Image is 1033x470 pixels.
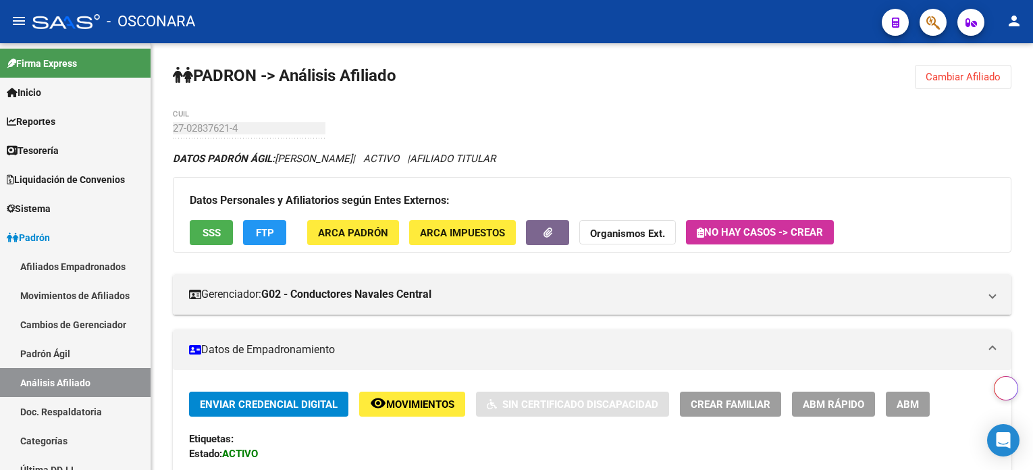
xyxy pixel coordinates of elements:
[420,227,505,239] span: ARCA Impuestos
[261,287,431,302] strong: G02 - Conductores Navales Central
[11,13,27,29] mat-icon: menu
[173,66,396,85] strong: PADRON -> Análisis Afiliado
[203,227,221,239] span: SSS
[107,7,195,36] span: - OSCONARA
[189,287,979,302] mat-panel-title: Gerenciador:
[803,398,864,411] span: ABM Rápido
[7,201,51,216] span: Sistema
[409,220,516,245] button: ARCA Impuestos
[243,220,286,245] button: FTP
[897,398,919,411] span: ABM
[410,153,496,165] span: AFILIADO TITULAR
[318,227,388,239] span: ARCA Padrón
[173,330,1011,370] mat-expansion-panel-header: Datos de Empadronamiento
[476,392,669,417] button: Sin Certificado Discapacidad
[189,392,348,417] button: Enviar Credencial Digital
[386,398,454,411] span: Movimientos
[256,227,274,239] span: FTP
[697,226,823,238] span: No hay casos -> Crear
[7,56,77,71] span: Firma Express
[7,143,59,158] span: Tesorería
[359,392,465,417] button: Movimientos
[370,395,386,411] mat-icon: remove_red_eye
[189,433,234,445] strong: Etiquetas:
[189,342,979,357] mat-panel-title: Datos de Empadronamiento
[792,392,875,417] button: ABM Rápido
[7,230,50,245] span: Padrón
[502,398,658,411] span: Sin Certificado Discapacidad
[886,392,930,417] button: ABM
[7,85,41,100] span: Inicio
[680,392,781,417] button: Crear Familiar
[173,153,496,165] i: | ACTIVO |
[200,398,338,411] span: Enviar Credencial Digital
[222,448,258,460] strong: ACTIVO
[7,172,125,187] span: Liquidación de Convenios
[686,220,834,244] button: No hay casos -> Crear
[579,220,676,245] button: Organismos Ext.
[173,153,352,165] span: [PERSON_NAME]
[915,65,1011,89] button: Cambiar Afiliado
[691,398,770,411] span: Crear Familiar
[190,191,995,210] h3: Datos Personales y Afiliatorios según Entes Externos:
[7,114,55,129] span: Reportes
[190,220,233,245] button: SSS
[189,448,222,460] strong: Estado:
[173,153,275,165] strong: DATOS PADRÓN ÁGIL:
[987,424,1019,456] div: Open Intercom Messenger
[926,71,1001,83] span: Cambiar Afiliado
[590,228,665,240] strong: Organismos Ext.
[173,274,1011,315] mat-expansion-panel-header: Gerenciador:G02 - Conductores Navales Central
[307,220,399,245] button: ARCA Padrón
[1006,13,1022,29] mat-icon: person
